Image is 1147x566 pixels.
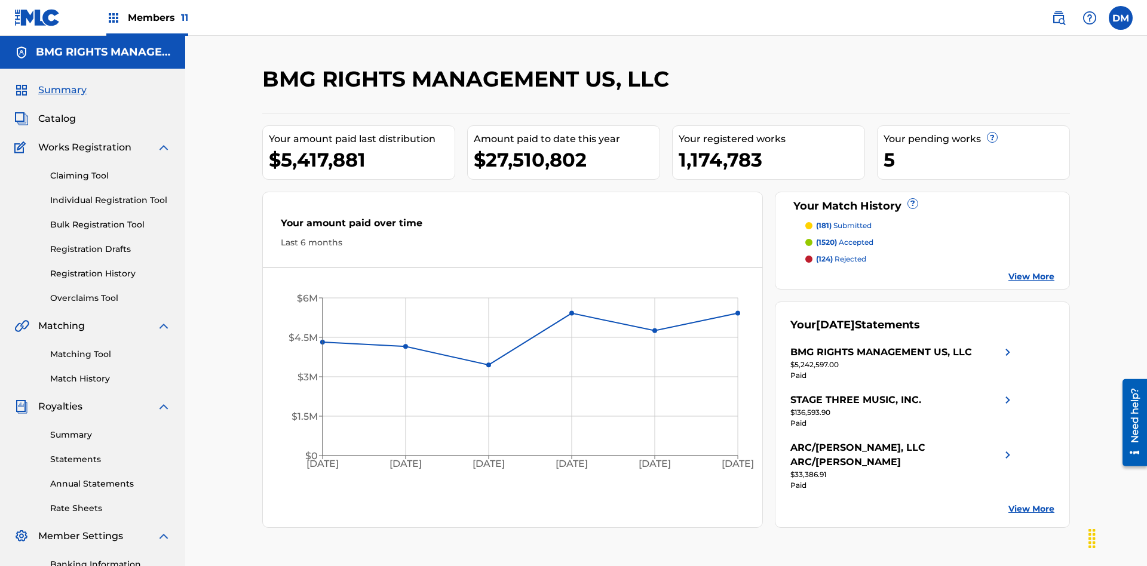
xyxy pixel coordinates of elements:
[790,345,1015,381] a: BMG RIGHTS MANAGEMENT US, LLCright chevron icon$5,242,597.00Paid
[390,459,422,470] tspan: [DATE]
[816,237,873,248] p: accepted
[50,267,171,280] a: Registration History
[639,459,671,470] tspan: [DATE]
[1082,11,1097,25] img: help
[816,220,872,231] p: submitted
[1078,6,1102,30] div: Help
[790,480,1015,491] div: Paid
[128,11,188,24] span: Members
[292,411,318,422] tspan: $1.5M
[790,317,920,333] div: Your Statements
[50,170,171,182] a: Claiming Tool
[306,459,339,470] tspan: [DATE]
[790,393,921,407] div: STAGE THREE MUSIC, INC.
[281,216,744,236] div: Your amount paid over time
[289,332,318,343] tspan: $4.5M
[790,393,1015,429] a: STAGE THREE MUSIC, INC.right chevron icon$136,593.90Paid
[305,450,318,462] tspan: $0
[36,45,171,59] h5: BMG RIGHTS MANAGEMENT US, LLC
[816,221,832,230] span: (181)
[38,83,87,97] span: Summary
[556,459,588,470] tspan: [DATE]
[474,132,660,146] div: Amount paid to date this year
[38,529,123,543] span: Member Settings
[298,371,318,383] tspan: $3M
[269,146,455,173] div: $5,417,881
[805,220,1055,231] a: (181) submitted
[816,318,855,331] span: [DATE]
[790,359,1015,370] div: $5,242,597.00
[884,132,1069,146] div: Your pending works
[790,198,1055,214] div: Your Match History
[38,319,85,333] span: Matching
[679,132,864,146] div: Your registered works
[50,453,171,466] a: Statements
[38,140,131,155] span: Works Registration
[50,194,171,207] a: Individual Registration Tool
[1008,503,1054,515] a: View More
[987,133,997,142] span: ?
[14,112,29,126] img: Catalog
[38,112,76,126] span: Catalog
[908,199,918,208] span: ?
[1001,441,1015,469] img: right chevron icon
[157,319,171,333] img: expand
[50,292,171,304] a: Overclaims Tool
[50,373,171,385] a: Match History
[805,254,1055,264] a: (124) rejected
[790,441,1001,469] div: ARC/[PERSON_NAME], LLC ARC/[PERSON_NAME]
[884,146,1069,173] div: 5
[14,45,29,60] img: Accounts
[474,146,660,173] div: $27,510,802
[157,529,171,543] img: expand
[790,345,972,359] div: BMG RIGHTS MANAGEMENT US, LLC
[297,293,318,304] tspan: $6M
[38,399,82,414] span: Royalties
[14,112,76,126] a: CatalogCatalog
[790,407,1015,418] div: $136,593.90
[14,529,29,543] img: Member Settings
[1082,521,1102,556] div: Drag
[50,502,171,515] a: Rate Sheets
[1008,270,1054,283] a: View More
[1001,393,1015,407] img: right chevron icon
[473,459,505,470] tspan: [DATE]
[14,83,87,97] a: SummarySummary
[679,146,864,173] div: 1,174,783
[14,9,60,26] img: MLC Logo
[1047,6,1071,30] a: Public Search
[1051,11,1066,25] img: search
[722,459,755,470] tspan: [DATE]
[790,370,1015,381] div: Paid
[816,238,837,247] span: (1520)
[805,237,1055,248] a: (1520) accepted
[262,66,675,93] h2: BMG RIGHTS MANAGEMENT US, LLC
[14,399,29,414] img: Royalties
[14,140,30,155] img: Works Registration
[1001,345,1015,359] img: right chevron icon
[281,236,744,249] div: Last 6 months
[1109,6,1133,30] div: User Menu
[106,11,121,25] img: Top Rightsholders
[269,132,455,146] div: Your amount paid last distribution
[50,429,171,441] a: Summary
[14,83,29,97] img: Summary
[50,243,171,256] a: Registration Drafts
[816,254,866,264] p: rejected
[1087,509,1147,566] iframe: Chat Widget
[157,140,171,155] img: expand
[181,12,188,23] span: 11
[816,254,833,263] span: (124)
[790,418,1015,429] div: Paid
[790,441,1015,491] a: ARC/[PERSON_NAME], LLC ARC/[PERSON_NAME]right chevron icon$33,386.91Paid
[790,469,1015,480] div: $33,386.91
[14,319,29,333] img: Matching
[50,478,171,490] a: Annual Statements
[1114,374,1147,472] iframe: Resource Center
[157,399,171,414] img: expand
[50,348,171,361] a: Matching Tool
[50,219,171,231] a: Bulk Registration Tool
